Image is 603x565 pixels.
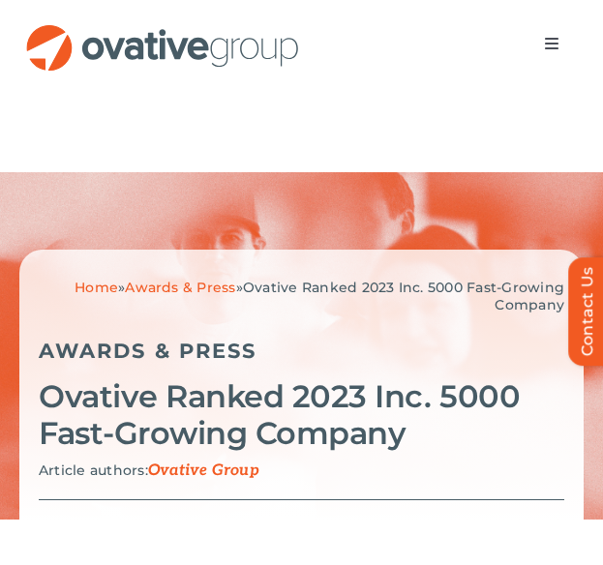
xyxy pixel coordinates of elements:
p: Article authors: [39,461,564,480]
span: Ovative Ranked 2023 Inc. 5000 Fast-Growing Company [243,279,564,313]
a: OG_Full_horizontal_RGB [24,22,301,41]
nav: Menu [525,24,579,63]
a: Home [75,279,118,296]
h2: Ovative Ranked 2023 Inc. 5000 Fast-Growing Company [39,378,564,452]
span: Ovative Group [148,461,259,480]
span: » » [75,279,564,313]
a: Awards & Press [125,279,235,296]
a: Awards & Press [39,339,256,363]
